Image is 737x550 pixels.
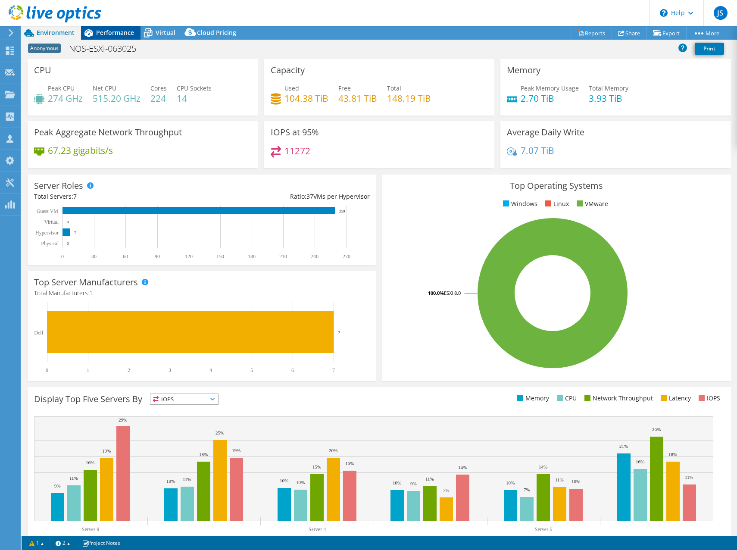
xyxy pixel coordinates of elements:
text: 6 [291,367,294,373]
text: 19% [232,448,240,453]
span: Anonymous [28,44,61,53]
text: 210 [279,253,287,259]
li: Memory [515,394,549,403]
text: 0 [67,220,69,224]
text: 16% [345,461,354,466]
span: Net CPU [93,84,116,92]
span: 7 [73,192,77,200]
a: Print [695,43,724,55]
text: 7 [332,367,335,373]
text: 29% [119,417,127,422]
span: CPU Sockets [177,84,212,92]
span: Total Memory [589,84,628,92]
text: 10% [506,480,515,485]
text: 9% [54,483,61,488]
text: 18% [668,452,677,457]
span: Free [338,84,351,92]
tspan: 100.0% [428,290,444,296]
text: 21% [619,444,628,449]
span: Peak CPU [48,84,75,92]
h4: 7.07 TiB [521,146,554,155]
div: Ratio: VMs per Hypervisor [202,192,369,201]
span: Performance [96,28,134,37]
h3: CPU [34,66,51,75]
li: Network Throughput [582,394,653,403]
text: 3 [169,367,171,373]
span: Total [387,84,401,92]
li: IOPS [696,394,720,403]
text: 10% [166,478,175,484]
text: Hypervisor [35,230,59,236]
li: Windows [501,199,537,209]
text: 7 [74,231,76,235]
li: VMware [575,199,608,209]
span: Cores [150,84,167,92]
h4: 224 [150,94,167,103]
span: IOPS [150,394,218,404]
h3: Average Daily Write [507,128,584,137]
text: 30 [91,253,97,259]
text: 0 [61,253,64,259]
li: Linux [543,199,569,209]
h3: Capacity [271,66,305,75]
span: Virtual [156,28,175,37]
text: 240 [311,253,319,259]
h4: 11272 [284,146,310,156]
text: 20% [329,448,337,453]
h4: 14 [177,94,212,103]
text: 4 [209,367,212,373]
a: Project Notes [76,537,126,548]
text: 120 [185,253,193,259]
text: 11% [69,475,78,481]
h4: 43.81 TiB [338,94,377,103]
a: More [686,26,726,40]
text: Other [651,535,662,541]
a: Export [646,26,687,40]
h4: 67.23 gigabits/s [48,146,113,155]
text: Guest VM [37,208,58,214]
text: 26% [652,427,661,432]
text: Virtual [44,219,59,225]
svg: \n [660,9,668,17]
text: Dell [34,330,43,336]
text: 16% [86,460,94,465]
span: JS [714,6,728,20]
h3: Memory [507,66,540,75]
a: 2 [50,537,76,548]
tspan: ESXi 8.0 [444,290,461,296]
li: CPU [555,394,577,403]
text: 180 [248,253,256,259]
h3: Server Roles [34,181,83,191]
h4: 274 GHz [48,94,83,103]
li: Latency [659,394,691,403]
span: 1 [89,289,93,297]
text: Server 9 [82,526,99,532]
a: Reports [571,26,612,40]
span: 37 [306,192,313,200]
span: Environment [37,28,75,37]
text: 14% [458,465,467,470]
div: Total Servers: [34,192,202,201]
text: 19% [102,448,111,453]
text: 14% [539,464,547,469]
text: 10% [571,479,580,484]
text: 25% [215,430,224,435]
text: Server 5 [422,535,439,541]
text: 1 [87,367,89,373]
h4: 104.38 TiB [284,94,328,103]
text: 10% [280,478,288,483]
text: 5 [250,367,253,373]
span: Peak Memory Usage [521,84,579,92]
text: 2 [128,367,130,373]
h4: 148.19 TiB [387,94,431,103]
text: 16% [636,459,644,464]
text: 15% [312,464,321,469]
a: 1 [23,537,50,548]
text: 0 [46,367,48,373]
text: 18% [199,452,208,457]
text: 11% [183,477,191,482]
text: 259 [339,209,345,213]
text: Server 6 [535,526,552,532]
text: 10% [296,480,305,485]
text: 150 [216,253,224,259]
